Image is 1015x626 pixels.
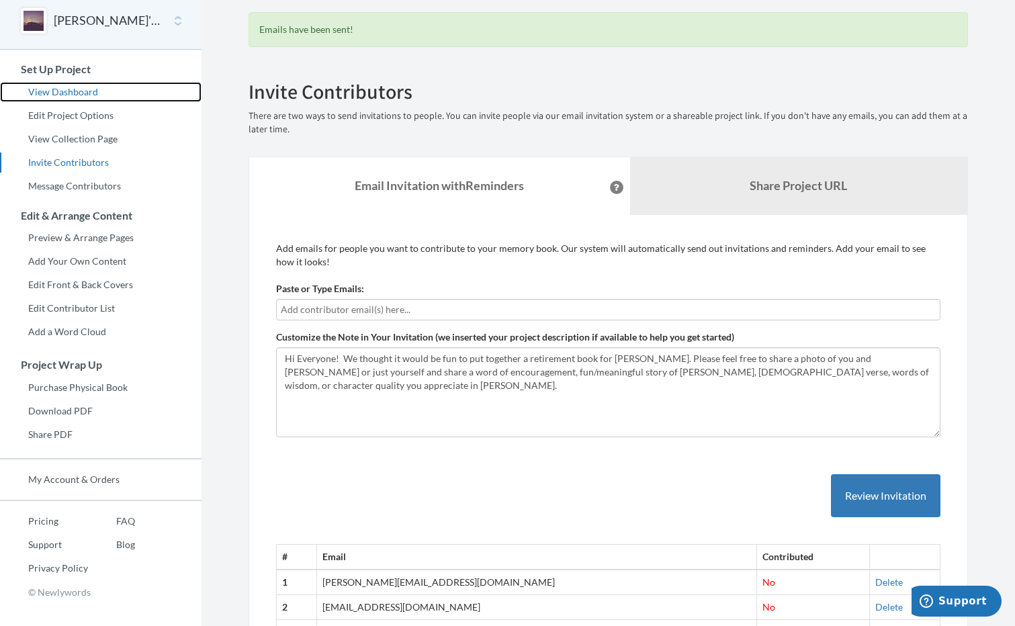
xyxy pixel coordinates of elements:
[276,347,940,437] textarea: Hi Everyone! We thought it would be fun to put together a retirement book for [PERSON_NAME]. Plea...
[316,595,757,620] td: [EMAIL_ADDRESS][DOMAIN_NAME]
[1,210,202,222] h3: Edit & Arrange Content
[277,570,317,594] th: 1
[762,576,775,588] span: No
[875,601,903,613] a: Delete
[249,109,968,136] p: There are two ways to send invitations to people. You can invite people via our email invitation ...
[277,545,317,570] th: #
[355,178,524,193] strong: Email Invitation with Reminders
[757,545,870,570] th: Contributed
[249,81,968,103] h2: Invite Contributors
[281,302,936,317] input: Add contributor email(s) here...
[316,545,757,570] th: Email
[316,570,757,594] td: [PERSON_NAME][EMAIL_ADDRESS][DOMAIN_NAME]
[54,12,163,30] button: [PERSON_NAME]'s Retirement Book
[1,359,202,371] h3: Project Wrap Up
[912,586,1002,619] iframe: Opens a widget where you can chat to one of our agents
[276,330,734,344] label: Customize the Note in Your Invitation (we inserted your project description if available to help ...
[875,576,903,588] a: Delete
[249,12,968,47] div: Emails have been sent!
[762,601,775,613] span: No
[276,242,940,269] p: Add emails for people you want to contribute to your memory book. Our system will automatically s...
[88,535,135,555] a: Blog
[88,511,135,531] a: FAQ
[831,474,940,518] button: Review Invitation
[750,178,847,193] b: Share Project URL
[277,595,317,620] th: 2
[1,63,202,75] h3: Set Up Project
[276,282,364,296] label: Paste or Type Emails:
